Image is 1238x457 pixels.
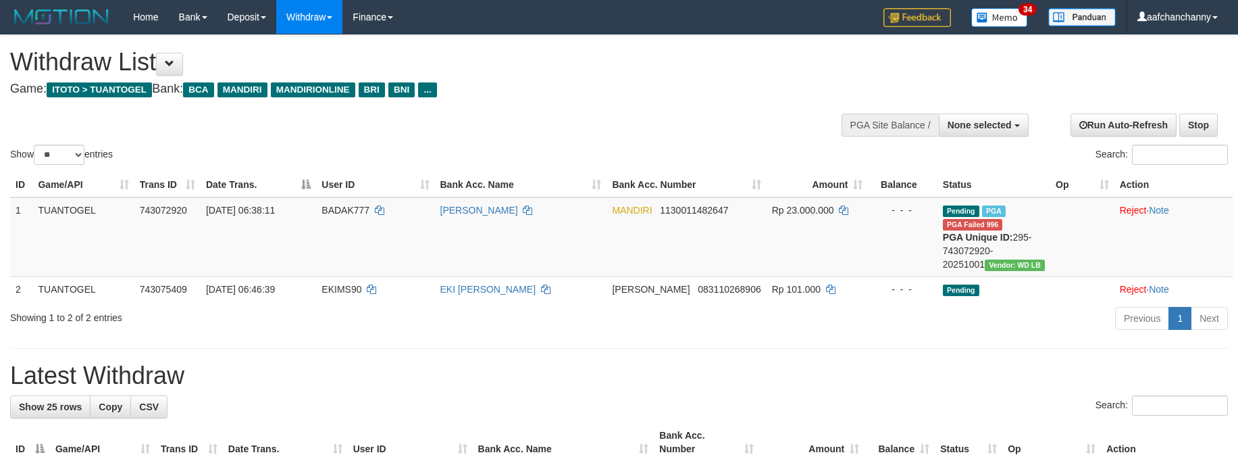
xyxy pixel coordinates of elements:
th: Date Trans.: activate to sort column descending [201,172,316,197]
span: Pending [943,206,979,217]
th: Game/API: activate to sort column ascending [32,172,134,197]
span: Show 25 rows [19,402,82,412]
span: MANDIRIONLINE [271,82,355,97]
th: Op: activate to sort column ascending [1050,172,1114,197]
span: CSV [139,402,159,412]
span: Rp 101.000 [772,284,821,295]
span: 743072920 [140,205,187,216]
input: Search: [1132,395,1228,416]
div: - - - [873,203,931,217]
img: Feedback.jpg [883,8,951,27]
th: Amount: activate to sort column ascending [767,172,869,197]
a: Show 25 rows [10,395,91,418]
th: Bank Acc. Number: activate to sort column ascending [607,172,766,197]
span: Copy [99,402,122,412]
input: Search: [1132,145,1228,165]
th: Action [1114,172,1233,197]
span: Rp 23.000.000 [772,205,834,216]
label: Show entries [10,145,113,165]
span: BNI [388,82,415,97]
img: panduan.png [1048,8,1116,26]
a: 1 [1168,307,1191,330]
td: 1 [10,197,32,277]
span: BRI [359,82,385,97]
label: Search: [1095,145,1228,165]
td: · [1114,276,1233,302]
span: 743075409 [140,284,187,295]
td: TUANTOGEL [32,276,134,302]
th: ID [10,172,32,197]
span: MANDIRI [217,82,267,97]
th: Balance [868,172,937,197]
a: Run Auto-Refresh [1071,114,1177,137]
span: Copy 1130011482647 to clipboard [660,205,728,216]
span: PGA Error [943,219,1003,231]
span: MANDIRI [612,205,652,216]
a: Reject [1120,205,1147,216]
a: Note [1149,284,1169,295]
th: User ID: activate to sort column ascending [316,172,434,197]
a: Note [1149,205,1169,216]
span: None selected [948,120,1012,130]
h1: Latest Withdraw [10,362,1228,389]
span: BADAK777 [321,205,369,216]
img: Button%20Memo.svg [971,8,1028,27]
button: None selected [939,114,1029,137]
a: EKI [PERSON_NAME] [440,284,536,295]
th: Bank Acc. Name: activate to sort column ascending [435,172,607,197]
a: CSV [130,395,167,418]
h4: Game: Bank: [10,82,812,96]
span: Marked by aafchonlypin [982,206,1006,217]
a: Next [1191,307,1228,330]
td: TUANTOGEL [32,197,134,277]
label: Search: [1095,395,1228,416]
span: EKIMS90 [321,284,361,295]
span: ... [418,82,436,97]
span: BCA [183,82,213,97]
b: PGA Unique ID: [943,232,1013,243]
span: Copy 083110268906 to clipboard [698,284,760,295]
span: ITOTO > TUANTOGEL [47,82,152,97]
div: Showing 1 to 2 of 2 entries [10,306,506,324]
h1: Withdraw List [10,49,812,76]
div: - - - [873,283,931,296]
select: Showentries [34,145,84,165]
span: Pending [943,285,979,296]
td: 295-743072920-20251001 [937,197,1050,277]
span: [DATE] 06:46:39 [206,284,275,295]
span: 34 [1018,3,1037,16]
span: [PERSON_NAME] [612,284,690,295]
th: Trans ID: activate to sort column ascending [134,172,201,197]
span: [DATE] 06:38:11 [206,205,275,216]
a: [PERSON_NAME] [440,205,518,216]
td: · [1114,197,1233,277]
a: Copy [90,395,131,418]
img: MOTION_logo.png [10,7,113,27]
th: Status [937,172,1050,197]
a: Reject [1120,284,1147,295]
a: Previous [1115,307,1169,330]
span: Vendor URL: https://dashboard.q2checkout.com/secure [985,260,1045,271]
div: PGA Site Balance / [842,114,939,137]
a: Stop [1179,114,1218,137]
td: 2 [10,276,32,302]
